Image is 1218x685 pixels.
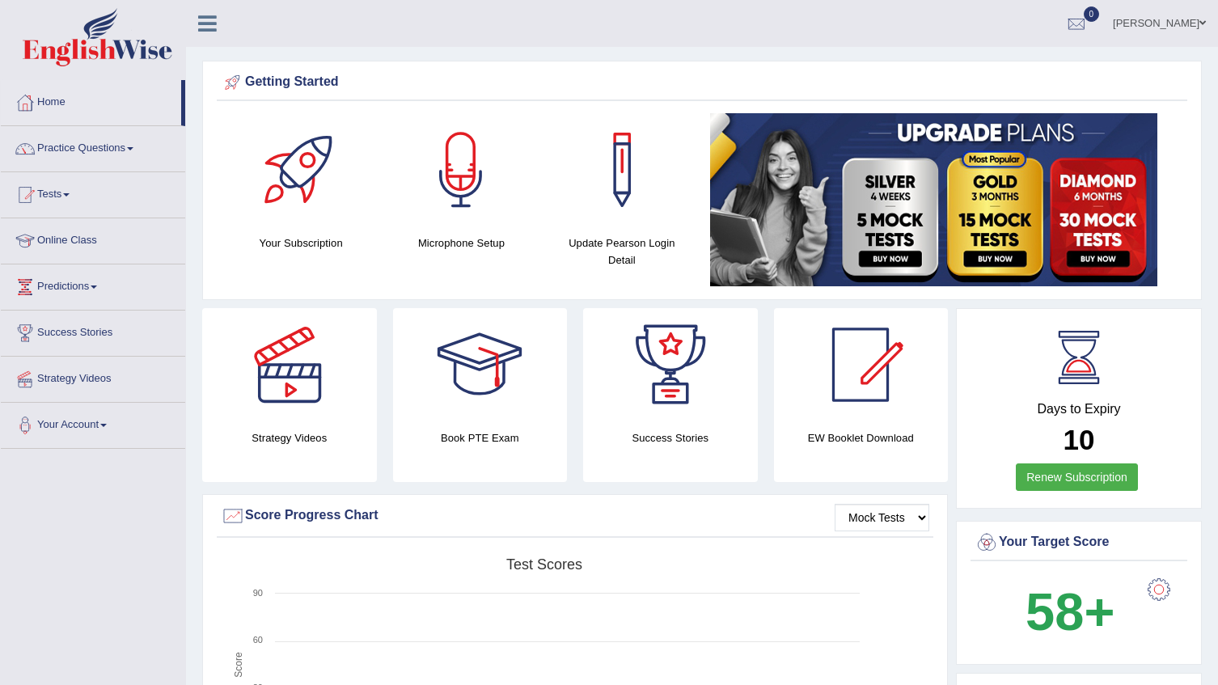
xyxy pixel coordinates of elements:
[1,126,185,167] a: Practice Questions
[1,172,185,213] a: Tests
[221,504,929,528] div: Score Progress Chart
[506,556,582,573] tspan: Test scores
[1084,6,1100,22] span: 0
[1026,582,1114,641] b: 58+
[1,403,185,443] a: Your Account
[1,311,185,351] a: Success Stories
[710,113,1157,286] img: small5.jpg
[253,635,263,645] text: 60
[393,429,568,446] h4: Book PTE Exam
[202,429,377,446] h4: Strategy Videos
[389,235,533,252] h4: Microphone Setup
[221,70,1183,95] div: Getting Started
[253,588,263,598] text: 90
[233,652,244,678] tspan: Score
[1,80,181,121] a: Home
[1016,463,1138,491] a: Renew Subscription
[975,402,1183,416] h4: Days to Expiry
[1064,424,1095,455] b: 10
[975,531,1183,555] div: Your Target Score
[1,264,185,305] a: Predictions
[229,235,373,252] h4: Your Subscription
[774,429,949,446] h4: EW Booklet Download
[583,429,758,446] h4: Success Stories
[1,357,185,397] a: Strategy Videos
[1,218,185,259] a: Online Class
[550,235,694,269] h4: Update Pearson Login Detail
